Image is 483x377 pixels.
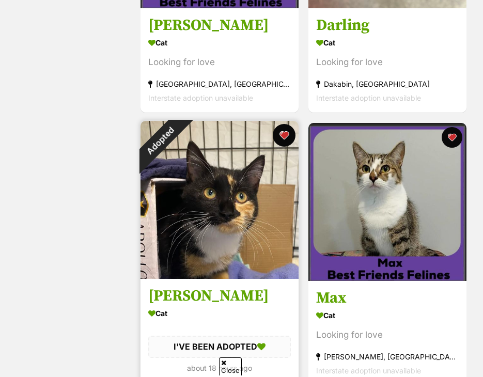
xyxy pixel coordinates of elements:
[273,124,295,147] button: favourite
[148,77,291,91] div: [GEOGRAPHIC_DATA], [GEOGRAPHIC_DATA]
[316,16,459,36] h3: Darling
[316,328,459,342] div: Looking for love
[316,36,459,51] div: Cat
[316,366,421,375] span: Interstate adoption unavailable
[316,56,459,70] div: Looking for love
[126,106,195,175] div: Adopted
[148,94,253,103] span: Interstate adoption unavailable
[148,360,291,374] div: about 18 hours ago
[148,36,291,51] div: Cat
[442,127,462,148] button: favourite
[148,56,291,70] div: Looking for love
[141,271,299,281] a: Adopted
[148,336,291,357] div: I'VE BEEN ADOPTED
[148,286,291,306] h3: [PERSON_NAME]
[316,288,459,308] h3: Max
[316,308,459,323] div: Cat
[308,123,466,281] img: Max
[316,77,459,91] div: Dakabin, [GEOGRAPHIC_DATA]
[141,8,299,113] a: [PERSON_NAME] Cat Looking for love [GEOGRAPHIC_DATA], [GEOGRAPHIC_DATA] Interstate adoption unava...
[148,306,291,321] div: Cat
[316,94,421,103] span: Interstate adoption unavailable
[141,121,299,279] img: Cordelia
[316,350,459,364] div: [PERSON_NAME], [GEOGRAPHIC_DATA]
[219,357,242,375] span: Close
[308,8,466,113] a: Darling Cat Looking for love Dakabin, [GEOGRAPHIC_DATA] Interstate adoption unavailable favourite
[148,16,291,36] h3: [PERSON_NAME]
